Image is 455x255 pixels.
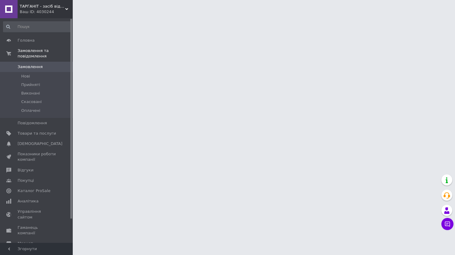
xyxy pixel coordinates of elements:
span: Гаманець компанії [18,225,56,236]
span: Повідомлення [18,120,47,126]
div: Ваш ID: 4030244 [20,9,73,15]
span: [DEMOGRAPHIC_DATA] [18,141,62,146]
span: Каталог ProSale [18,188,50,194]
span: Замовлення та повідомлення [18,48,73,59]
span: Виконані [21,91,40,96]
input: Пошук [3,21,72,32]
span: Замовлення [18,64,43,70]
span: Покупці [18,178,34,183]
span: Оплачені [21,108,40,113]
button: Чат з покупцем [441,218,453,230]
span: Скасовані [21,99,42,105]
span: Головна [18,38,35,43]
span: ТАРГАНІТ - засіб від тарганів [20,4,65,9]
span: Товари та послуги [18,131,56,136]
span: Нові [21,74,30,79]
span: Прийняті [21,82,40,88]
span: Аналітика [18,198,38,204]
span: Відгуки [18,167,33,173]
span: Маркет [18,241,33,246]
span: Показники роботи компанії [18,151,56,162]
span: Управління сайтом [18,209,56,220]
